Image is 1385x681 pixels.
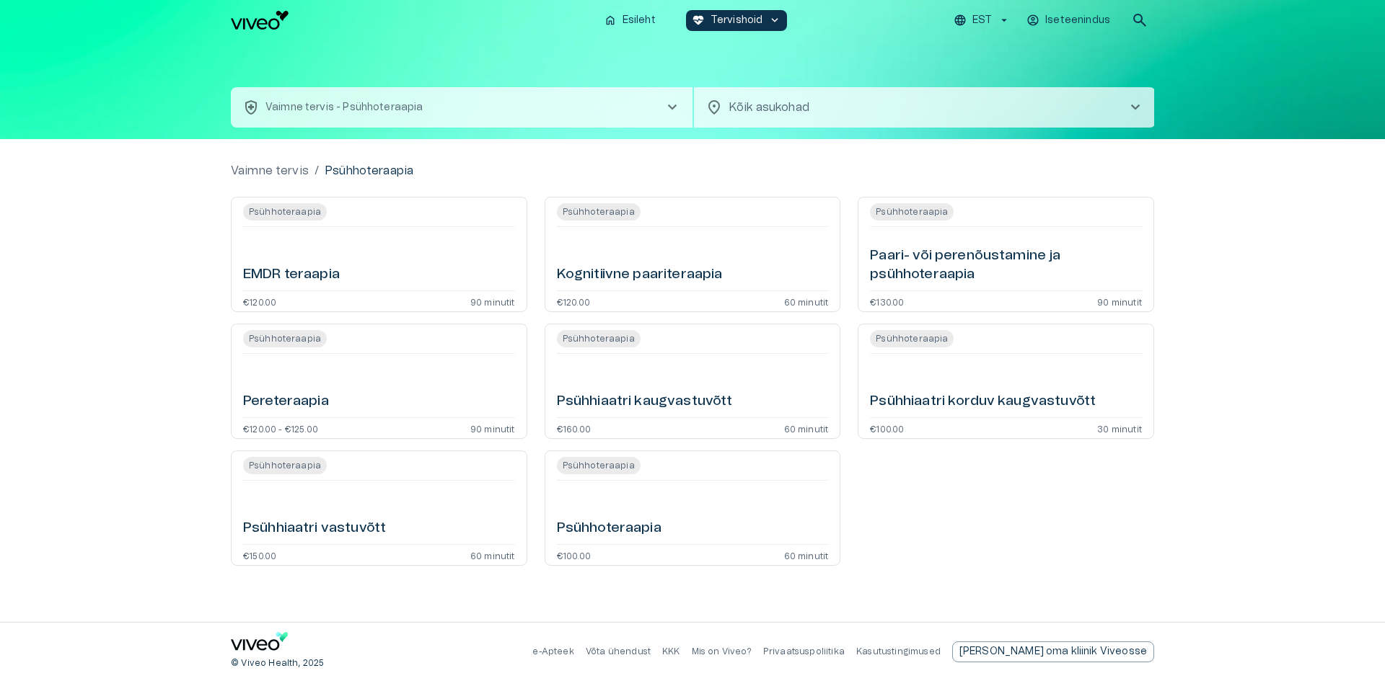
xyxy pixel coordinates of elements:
[243,265,340,285] h6: EMDR teraapia
[557,457,641,474] span: Psühhoteraapia
[664,99,681,116] span: chevron_right
[557,551,591,559] p: €100.00
[532,647,573,656] a: e-Apteek
[1097,424,1142,432] p: 30 minutit
[557,424,591,432] p: €160.00
[243,330,327,347] span: Psühhoteraapia
[265,100,423,115] p: Vaimne tervis - Psühhoteraapia
[557,519,661,538] h6: Psühhoteraapia
[243,457,327,474] span: Psühhoteraapia
[325,162,413,179] p: Psühhoteraapia
[231,197,527,312] a: Open service booking details
[545,324,841,439] a: Open service booking details
[705,99,723,116] span: location_on
[231,657,324,669] p: © Viveo Health, 2025
[763,647,845,656] a: Privaatsuspoliitika
[870,246,1142,285] h6: Paari- või perenõustamine ja psühhoteraapia
[598,10,663,31] button: homeEsileht
[242,99,260,116] span: health_and_safety
[231,11,289,30] img: Viveo logo
[870,392,1096,411] h6: Psühhiaatri korduv kaugvastuvõtt
[586,646,651,658] p: Võta ühendust
[768,14,781,27] span: keyboard_arrow_down
[784,551,829,559] p: 60 minutit
[662,647,680,656] a: KKK
[243,551,276,559] p: €150.00
[1127,99,1144,116] span: chevron_right
[545,450,841,566] a: Open service booking details
[870,424,904,432] p: €100.00
[1131,12,1148,29] span: search
[243,424,318,432] p: €120.00 - €125.00
[243,297,276,306] p: €120.00
[729,99,1104,116] p: Kõik asukohad
[858,324,1154,439] a: Open service booking details
[470,551,515,559] p: 60 minutit
[470,297,515,306] p: 90 minutit
[557,297,590,306] p: €120.00
[557,392,733,411] h6: Psühhiaatri kaugvastuvõtt
[951,10,1013,31] button: EST
[952,641,1154,662] div: [PERSON_NAME] oma kliinik Viveosse
[858,197,1154,312] a: Open service booking details
[545,197,841,312] a: Open service booking details
[557,203,641,221] span: Psühhoteraapia
[870,330,954,347] span: Psühhoteraapia
[784,297,829,306] p: 60 minutit
[243,392,329,411] h6: Pereteraapia
[231,632,289,656] a: Navigate to home page
[1024,10,1114,31] button: Iseteenindus
[1045,13,1110,28] p: Iseteenindus
[856,647,941,656] a: Kasutustingimused
[231,87,692,128] button: health_and_safetyVaimne tervis - Psühhoteraapiachevron_right
[470,424,515,432] p: 90 minutit
[231,324,527,439] a: Open service booking details
[557,265,723,285] h6: Kognitiivne paariteraapia
[711,13,763,28] p: Tervishoid
[231,450,527,566] a: Open service booking details
[959,644,1147,659] p: [PERSON_NAME] oma kliinik Viveosse
[315,162,319,179] p: /
[231,162,309,179] a: Vaimne tervis
[870,203,954,221] span: Psühhoteraapia
[1125,6,1154,35] button: open search modal
[692,646,752,658] p: Mis on Viveo?
[243,203,327,221] span: Psühhoteraapia
[692,14,705,27] span: ecg_heart
[686,10,788,31] button: ecg_heartTervishoidkeyboard_arrow_down
[972,13,992,28] p: EST
[784,424,829,432] p: 60 minutit
[623,13,656,28] p: Esileht
[870,297,904,306] p: €130.00
[557,330,641,347] span: Psühhoteraapia
[952,641,1154,662] a: Send email to partnership request to viveo
[1097,297,1142,306] p: 90 minutit
[231,11,592,30] a: Navigate to homepage
[604,14,617,27] span: home
[243,519,386,538] h6: Psühhiaatri vastuvõtt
